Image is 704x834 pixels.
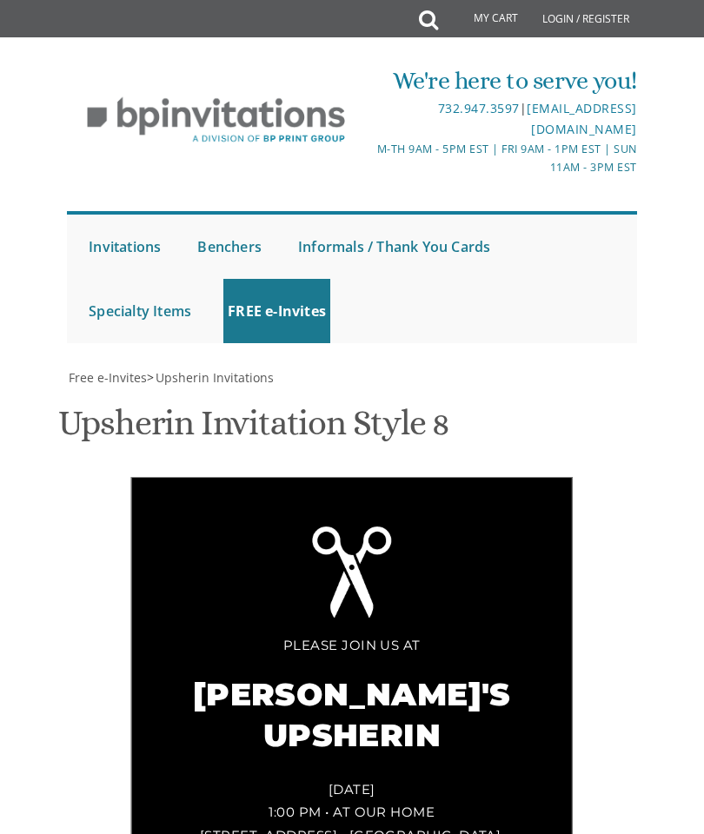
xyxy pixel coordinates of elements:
[438,100,520,116] a: 732.947.3597
[353,63,636,98] div: We're here to serve you!
[223,279,330,343] a: FREE e-Invites
[67,369,147,386] a: Free e-Invites
[436,2,530,36] a: My Cart
[156,369,274,386] span: Upsherin Invitations
[353,98,636,140] div: |
[527,100,637,137] a: [EMAIL_ADDRESS][DOMAIN_NAME]
[167,633,537,657] div: Please join us at
[67,84,365,156] img: BP Invitation Loft
[167,657,537,777] div: [PERSON_NAME]'s Upsherin
[69,369,147,386] span: Free e-Invites
[147,369,274,386] span: >
[294,215,495,279] a: Informals / Thank You Cards
[58,404,450,455] h1: Upsherin Invitation Style 8
[84,215,165,279] a: Invitations
[353,140,636,177] div: M-Th 9am - 5pm EST | Fri 9am - 1pm EST | Sun 11am - 3pm EST
[154,369,274,386] a: Upsherin Invitations
[84,279,196,343] a: Specialty Items
[193,215,266,279] a: Benchers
